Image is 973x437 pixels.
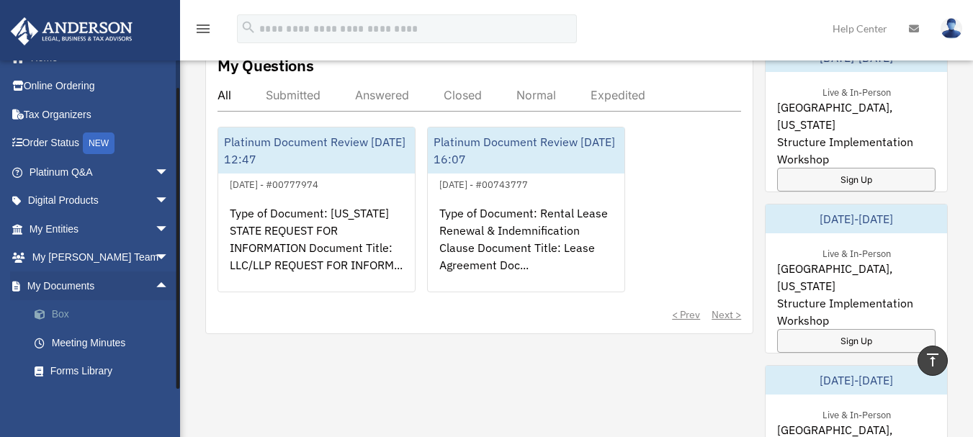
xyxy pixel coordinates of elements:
a: My Entitiesarrow_drop_down [10,215,191,243]
span: arrow_drop_down [155,158,184,187]
div: Live & In-Person [811,245,902,260]
a: My Documentsarrow_drop_up [10,271,191,300]
div: Expedited [591,88,645,102]
a: Digital Productsarrow_drop_down [10,186,191,215]
i: search [241,19,256,35]
a: Sign Up [777,168,936,192]
div: Platinum Document Review [DATE] 12:47 [218,127,415,174]
div: Type of Document: [US_STATE] STATE REQUEST FOR INFORMATION Document Title: LLC/LLP REQUEST FOR IN... [218,193,415,305]
i: vertical_align_top [924,351,941,369]
span: arrow_drop_down [155,186,184,216]
img: Anderson Advisors Platinum Portal [6,17,137,45]
a: menu [194,25,212,37]
div: Answered [355,88,409,102]
div: [DATE] - #00743777 [428,176,539,191]
span: [GEOGRAPHIC_DATA], [US_STATE] [777,99,936,133]
a: Sign Up [777,329,936,353]
div: [DATE]-[DATE] [766,366,947,395]
a: Notarize [20,385,191,414]
span: arrow_drop_down [155,215,184,244]
a: vertical_align_top [918,346,948,376]
div: [DATE] - #00777974 [218,176,330,191]
a: Box [20,300,191,329]
span: arrow_drop_up [155,271,184,301]
div: All [218,88,231,102]
a: My [PERSON_NAME] Teamarrow_drop_down [10,243,191,272]
a: Tax Organizers [10,100,191,129]
a: Forms Library [20,357,191,386]
div: My Questions [218,55,314,76]
span: Structure Implementation Workshop [777,133,936,168]
a: Platinum Document Review [DATE] 16:07[DATE] - #00743777Type of Document: Rental Lease Renewal & I... [427,127,625,292]
div: Platinum Document Review [DATE] 16:07 [428,127,624,174]
span: arrow_drop_down [155,243,184,273]
a: Platinum Q&Aarrow_drop_down [10,158,191,186]
div: NEW [83,132,115,154]
div: Live & In-Person [811,406,902,421]
span: Structure Implementation Workshop [777,294,936,329]
img: User Pic [941,18,962,39]
a: Online Ordering [10,72,191,101]
div: [DATE]-[DATE] [766,204,947,233]
i: menu [194,20,212,37]
a: Order StatusNEW [10,129,191,158]
div: Normal [516,88,556,102]
div: Live & In-Person [811,84,902,99]
div: Closed [444,88,482,102]
div: Type of Document: Rental Lease Renewal & Indemnification Clause Document Title: Lease Agreement D... [428,193,624,305]
div: Submitted [266,88,320,102]
a: Meeting Minutes [20,328,191,357]
a: Platinum Document Review [DATE] 12:47[DATE] - #00777974Type of Document: [US_STATE] STATE REQUEST... [218,127,416,292]
span: [GEOGRAPHIC_DATA], [US_STATE] [777,260,936,294]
